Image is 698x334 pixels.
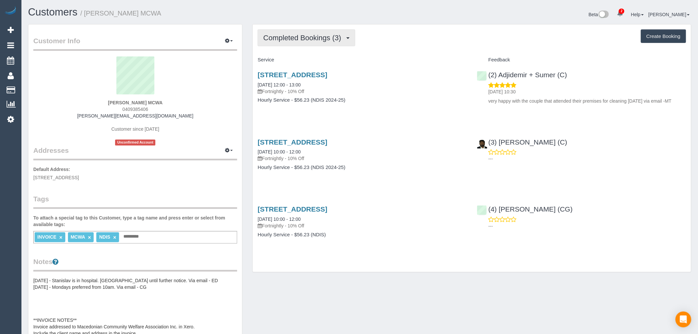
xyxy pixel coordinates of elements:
[598,11,609,19] img: New interface
[676,312,691,327] div: Open Intercom Messenger
[113,235,116,240] a: ×
[258,149,301,154] a: [DATE] 10:00 - 12:00
[489,98,686,104] p: very happy with the couple that attended their premises for cleaning [DATE] via email -MT
[71,234,85,240] span: MCWA
[111,126,159,132] span: Customer since [DATE]
[258,57,467,63] h4: Service
[477,139,487,149] img: (3) Dilshan Perera (C)
[477,138,567,146] a: (3) [PERSON_NAME] (C)
[4,7,17,16] img: Automaid Logo
[115,140,155,145] span: Unconfirmed Account
[614,7,626,21] a: 2
[258,222,467,229] p: Fortnightly - 10% Off
[258,232,467,238] h4: Hourly Service - $56.23 (NDIS)
[489,88,686,95] p: [DATE] 10:30
[258,82,301,87] a: [DATE] 12:00 - 13:00
[33,36,237,51] legend: Customer Info
[619,9,624,14] span: 2
[477,57,686,63] h4: Feedback
[258,155,467,162] p: Fortnightly - 10% Off
[477,71,567,79] a: (2) Adjidemir + Sumer (C)
[641,29,686,43] button: Create Booking
[631,12,644,17] a: Help
[33,257,237,272] legend: Notes
[77,113,193,118] a: [PERSON_NAME][EMAIL_ADDRESS][DOMAIN_NAME]
[489,223,686,229] p: ---
[33,166,70,173] label: Default Address:
[28,6,78,18] a: Customers
[477,205,573,213] a: (4) [PERSON_NAME] (CG)
[33,175,79,180] span: [STREET_ADDRESS]
[258,138,327,146] a: [STREET_ADDRESS]
[489,155,686,162] p: ---
[258,97,467,103] h4: Hourly Service - $56.23 (NDIS 2024-25)
[37,234,56,240] span: INVOICE
[33,194,237,209] legend: Tags
[99,234,110,240] span: NDIS
[33,215,237,228] label: To attach a special tag to this Customer, type a tag name and press enter or select from availabl...
[649,12,690,17] a: [PERSON_NAME]
[258,165,467,170] h4: Hourly Service - $56.23 (NDIS 2024-25)
[108,100,163,105] strong: [PERSON_NAME] MCWA
[122,107,148,112] span: 0409385406
[263,34,344,42] span: Completed Bookings (3)
[88,235,91,240] a: ×
[589,12,609,17] a: Beta
[59,235,62,240] a: ×
[258,217,301,222] a: [DATE] 10:00 - 12:00
[80,10,161,17] small: / [PERSON_NAME] MCWA
[258,205,327,213] a: [STREET_ADDRESS]
[258,29,355,46] button: Completed Bookings (3)
[258,88,467,95] p: Fortnightly - 10% Off
[258,71,327,79] a: [STREET_ADDRESS]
